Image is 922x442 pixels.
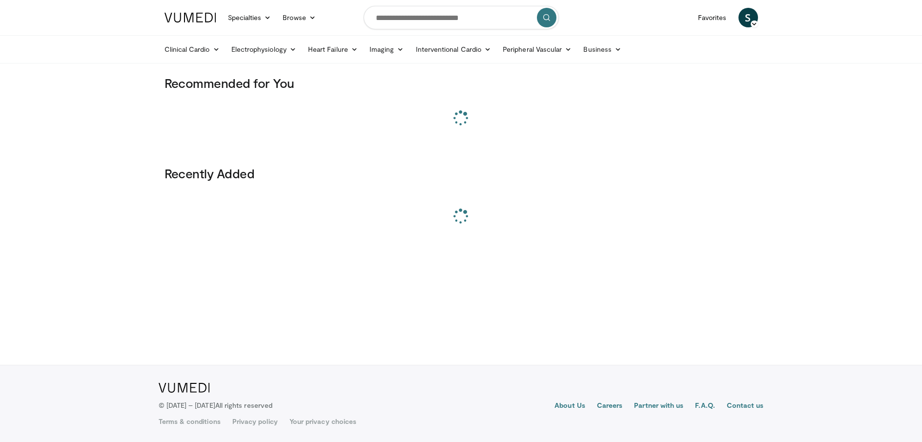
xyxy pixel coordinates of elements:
[225,40,302,59] a: Electrophysiology
[597,400,623,412] a: Careers
[738,8,758,27] a: S
[159,417,221,426] a: Terms & conditions
[164,75,758,91] h3: Recommended for You
[695,400,715,412] a: F.A.Q.
[159,383,210,393] img: VuMedi Logo
[289,417,356,426] a: Your privacy choices
[159,40,225,59] a: Clinical Cardio
[634,400,683,412] a: Partner with us
[692,8,733,27] a: Favorites
[727,400,764,412] a: Contact us
[577,40,627,59] a: Business
[232,417,278,426] a: Privacy policy
[410,40,497,59] a: Interventional Cardio
[215,401,272,409] span: All rights reserved
[222,8,277,27] a: Specialties
[159,400,273,410] p: © [DATE] – [DATE]
[164,166,758,181] h3: Recently Added
[164,13,216,22] img: VuMedi Logo
[497,40,577,59] a: Peripheral Vascular
[554,400,585,412] a: About Us
[277,8,322,27] a: Browse
[364,40,410,59] a: Imaging
[364,6,559,29] input: Search topics, interventions
[302,40,364,59] a: Heart Failure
